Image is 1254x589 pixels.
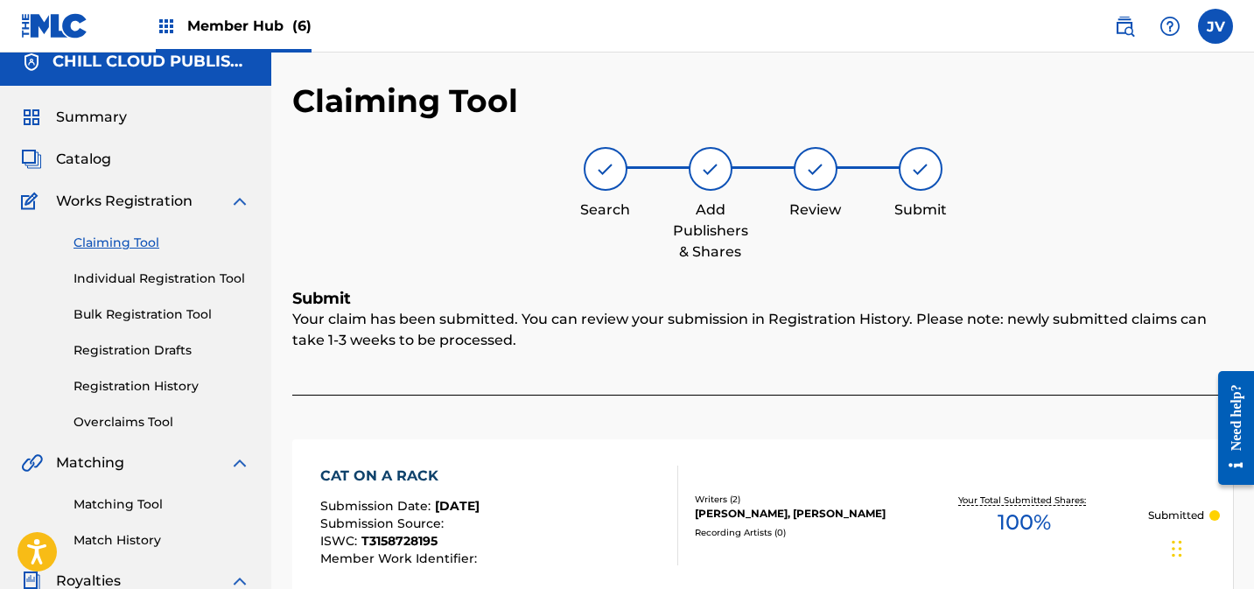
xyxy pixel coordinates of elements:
p: Submitted [1148,508,1204,523]
div: Submit [877,200,964,221]
a: Public Search [1107,9,1142,44]
div: Help [1152,9,1187,44]
img: help [1159,16,1180,37]
img: Works Registration [21,191,44,212]
span: Catalog [56,149,111,170]
img: step indicator icon for Search [595,158,616,179]
div: [PERSON_NAME], [PERSON_NAME] [695,506,901,522]
h2: Claiming Tool [292,81,518,121]
a: Overclaims Tool [74,413,250,431]
img: step indicator icon for Submit [910,158,931,179]
a: Matching Tool [74,495,250,514]
span: [DATE] [435,498,480,514]
img: step indicator icon for Add Publishers & Shares [700,158,721,179]
span: Submission Date : [320,498,435,514]
a: Individual Registration Tool [74,270,250,288]
a: Registration History [74,377,250,396]
span: Matching [56,452,124,473]
img: Accounts [21,52,42,73]
span: Member Hub [187,16,312,36]
span: ISWC : [320,533,361,549]
iframe: Chat Widget [1166,505,1254,589]
span: 100 % [998,507,1051,538]
a: Claiming Tool [74,234,250,252]
img: Catalog [21,149,42,170]
iframe: Resource Center [1205,358,1254,499]
div: Search [562,200,649,221]
span: Member Work Identifier : [320,550,481,566]
div: CAT ON A RACK [320,466,481,487]
img: Top Rightsholders [156,16,177,37]
img: search [1114,16,1135,37]
div: User Menu [1198,9,1233,44]
img: expand [229,191,250,212]
span: (6) [292,18,312,34]
span: T3158728195 [361,533,438,549]
span: Submission Source : [320,515,448,531]
div: Review [772,200,859,221]
img: expand [229,452,250,473]
div: Writers ( 2 ) [695,493,901,506]
img: step indicator icon for Review [805,158,826,179]
div: Add Publishers & Shares [667,200,754,263]
span: Works Registration [56,191,193,212]
img: Matching [21,452,43,473]
div: Drag [1172,522,1182,575]
a: CatalogCatalog [21,149,111,170]
a: SummarySummary [21,107,127,128]
div: Recording Artists ( 0 ) [695,526,901,539]
img: MLC Logo [21,13,88,39]
img: Summary [21,107,42,128]
a: Registration Drafts [74,341,250,360]
a: Match History [74,531,250,550]
a: Bulk Registration Tool [74,305,250,324]
p: Your Total Submitted Shares: [958,494,1090,507]
div: Your claim has been submitted. You can review your submission in Registration History. Please not... [292,309,1233,396]
h5: Submit [292,289,1233,309]
h5: CHILL CLOUD PUBLISHING [53,52,250,72]
span: Summary [56,107,127,128]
